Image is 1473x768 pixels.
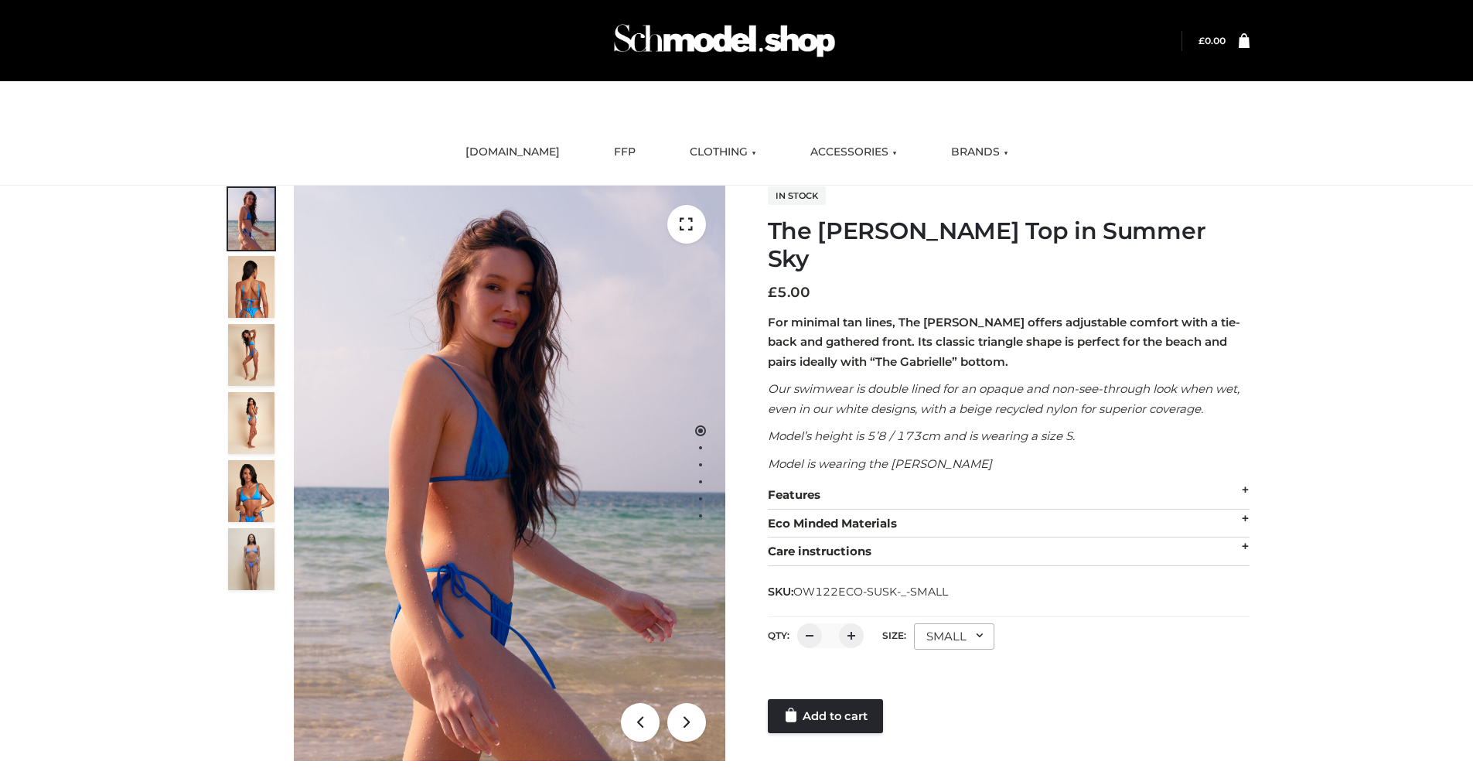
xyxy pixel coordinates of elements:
[228,392,274,454] img: 3.Alex-top_CN-1-1-2.jpg
[768,217,1250,273] h1: The [PERSON_NAME] Top in Summer Sky
[768,456,992,471] em: Model is wearing the [PERSON_NAME]
[768,186,826,205] span: In stock
[768,315,1240,369] strong: For minimal tan lines, The [PERSON_NAME] offers adjustable comfort with a tie-back and gathered f...
[228,188,274,250] img: 1.Alex-top_SS-1_4464b1e7-c2c9-4e4b-a62c-58381cd673c0-1.jpg
[454,135,571,169] a: [DOMAIN_NAME]
[768,510,1250,538] div: Eco Minded Materials
[914,623,994,650] div: SMALL
[228,324,274,386] img: 4.Alex-top_CN-1-1-2.jpg
[768,538,1250,566] div: Care instructions
[793,585,948,599] span: OW122ECO-SUSK-_-SMALL
[609,10,840,71] img: Schmodel Admin 964
[882,630,906,641] label: Size:
[939,135,1020,169] a: BRANDS
[768,284,777,301] span: £
[1199,35,1226,46] a: £0.00
[228,528,274,590] img: SSVC.jpg
[228,460,274,522] img: 2.Alex-top_CN-1-1-2.jpg
[768,284,810,301] bdi: 5.00
[799,135,909,169] a: ACCESSORIES
[602,135,647,169] a: FFP
[768,699,883,733] a: Add to cart
[228,256,274,318] img: 5.Alex-top_CN-1-1_1-1.jpg
[768,428,1075,443] em: Model’s height is 5’8 / 173cm and is wearing a size S.
[1199,35,1205,46] span: £
[1199,35,1226,46] bdi: 0.00
[768,481,1250,510] div: Features
[294,186,725,761] img: 1.Alex-top_SS-1_4464b1e7-c2c9-4e4b-a62c-58381cd673c0 (1)
[768,381,1239,416] em: Our swimwear is double lined for an opaque and non-see-through look when wet, even in our white d...
[768,630,789,641] label: QTY:
[678,135,768,169] a: CLOTHING
[768,582,950,601] span: SKU:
